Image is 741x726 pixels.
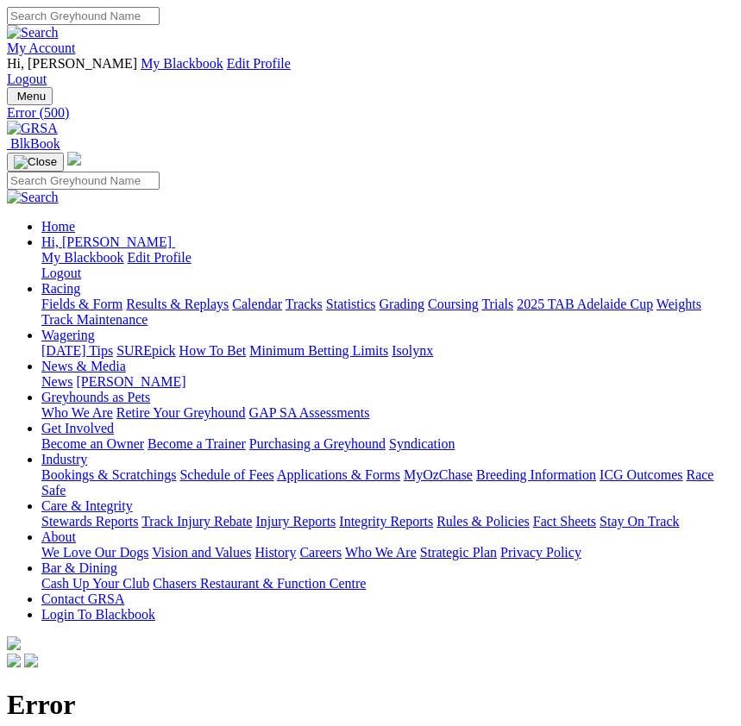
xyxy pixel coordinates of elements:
[148,436,246,451] a: Become a Trainer
[232,297,282,311] a: Calendar
[41,405,734,421] div: Greyhounds as Pets
[41,498,133,513] a: Care & Integrity
[533,514,596,529] a: Fact Sheets
[116,405,246,420] a: Retire Your Greyhound
[41,405,113,420] a: Who We Are
[41,266,81,280] a: Logout
[7,87,53,105] button: Toggle navigation
[41,452,87,466] a: Industry
[41,374,72,389] a: News
[7,654,21,667] img: facebook.svg
[41,576,149,591] a: Cash Up Your Club
[404,467,473,482] a: MyOzChase
[7,172,160,190] input: Search
[436,514,530,529] a: Rules & Policies
[41,235,175,249] a: Hi, [PERSON_NAME]
[41,235,172,249] span: Hi, [PERSON_NAME]
[41,359,126,373] a: News & Media
[41,560,117,575] a: Bar & Dining
[420,545,497,560] a: Strategic Plan
[428,297,479,311] a: Coursing
[600,514,679,529] a: Stay On Track
[517,297,653,311] a: 2025 TAB Adelaide Cup
[476,467,596,482] a: Breeding Information
[7,136,60,151] a: BlkBook
[41,250,734,281] div: Hi, [PERSON_NAME]
[41,514,138,529] a: Stewards Reports
[141,56,223,71] a: My Blackbook
[41,343,113,358] a: [DATE] Tips
[41,390,150,404] a: Greyhounds as Pets
[7,56,137,71] span: Hi, [PERSON_NAME]
[41,297,122,311] a: Fields & Form
[76,374,185,389] a: [PERSON_NAME]
[41,343,734,359] div: Wagering
[41,436,144,451] a: Become an Owner
[7,153,64,172] button: Toggle navigation
[41,328,95,342] a: Wagering
[500,545,581,560] a: Privacy Policy
[299,545,342,560] a: Careers
[41,576,734,591] div: Bar & Dining
[41,281,80,296] a: Racing
[41,607,155,622] a: Login To Blackbook
[481,297,513,311] a: Trials
[41,529,76,544] a: About
[7,41,76,55] a: My Account
[600,467,682,482] a: ICG Outcomes
[7,56,734,87] div: My Account
[326,297,376,311] a: Statistics
[7,72,47,86] a: Logout
[249,436,386,451] a: Purchasing a Greyhound
[152,545,251,560] a: Vision and Values
[380,297,424,311] a: Grading
[128,250,192,265] a: Edit Profile
[41,545,734,560] div: About
[41,514,734,529] div: Care & Integrity
[14,155,57,169] img: Close
[41,421,114,435] a: Get Involved
[41,250,124,265] a: My Blackbook
[7,636,21,650] img: logo-grsa-white.png
[41,467,713,498] a: Race Safe
[7,25,59,41] img: Search
[345,545,417,560] a: Who We Are
[41,219,75,234] a: Home
[41,297,734,328] div: Racing
[255,514,336,529] a: Injury Reports
[254,545,296,560] a: History
[41,545,148,560] a: We Love Our Dogs
[41,467,176,482] a: Bookings & Scratchings
[339,514,433,529] a: Integrity Reports
[277,467,400,482] a: Applications & Forms
[126,297,229,311] a: Results & Replays
[7,121,58,136] img: GRSA
[141,514,252,529] a: Track Injury Rebate
[179,467,273,482] a: Schedule of Fees
[41,312,148,327] a: Track Maintenance
[249,343,388,358] a: Minimum Betting Limits
[7,190,59,205] img: Search
[227,56,291,71] a: Edit Profile
[7,7,160,25] input: Search
[41,374,734,390] div: News & Media
[41,436,734,452] div: Get Involved
[389,436,455,451] a: Syndication
[153,576,366,591] a: Chasers Restaurant & Function Centre
[10,136,60,151] span: BlkBook
[24,654,38,667] img: twitter.svg
[179,343,247,358] a: How To Bet
[249,405,370,420] a: GAP SA Assessments
[41,591,124,606] a: Contact GRSA
[41,467,734,498] div: Industry
[286,297,323,311] a: Tracks
[7,689,734,721] h1: Error
[116,343,175,358] a: SUREpick
[67,152,81,166] img: logo-grsa-white.png
[656,297,701,311] a: Weights
[17,90,46,103] span: Menu
[7,105,734,121] a: Error (500)
[392,343,433,358] a: Isolynx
